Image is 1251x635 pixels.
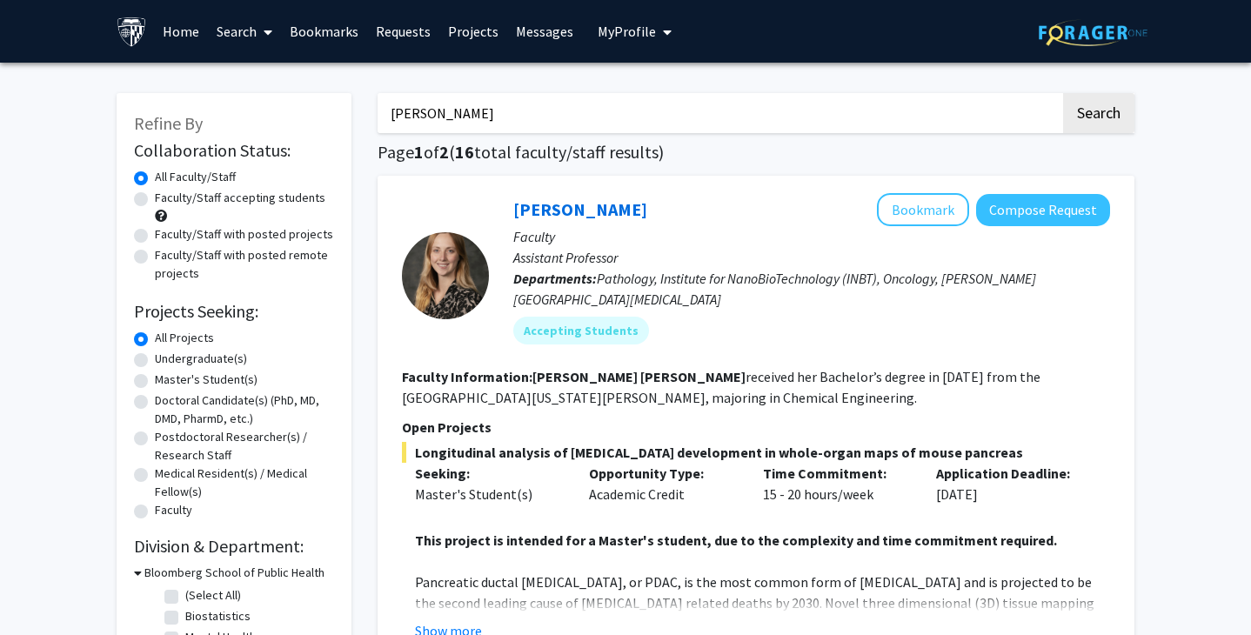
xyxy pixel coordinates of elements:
[513,198,647,220] a: [PERSON_NAME]
[402,417,1110,438] p: Open Projects
[378,93,1060,133] input: Search Keywords
[598,23,656,40] span: My Profile
[1039,19,1147,46] img: ForagerOne Logo
[976,194,1110,226] button: Compose Request to Ashley Kiemen
[513,226,1110,247] p: Faculty
[378,142,1134,163] h1: Page of ( total faculty/staff results)
[134,112,203,134] span: Refine By
[185,607,251,625] label: Biostatistics
[134,536,334,557] h2: Division & Department:
[1063,93,1134,133] button: Search
[513,247,1110,268] p: Assistant Professor
[155,246,334,283] label: Faculty/Staff with posted remote projects
[589,463,737,484] p: Opportunity Type:
[439,1,507,62] a: Projects
[155,225,333,244] label: Faculty/Staff with posted projects
[13,557,74,622] iframe: Chat
[155,168,236,186] label: All Faculty/Staff
[402,442,1110,463] span: Longitudinal analysis of [MEDICAL_DATA] development in whole-organ maps of mouse pancreas
[415,463,563,484] p: Seeking:
[117,17,147,47] img: Johns Hopkins University Logo
[155,329,214,347] label: All Projects
[439,141,449,163] span: 2
[576,463,750,505] div: Academic Credit
[134,301,334,322] h2: Projects Seeking:
[763,463,911,484] p: Time Commitment:
[185,586,241,605] label: (Select All)
[415,531,1057,549] strong: This project is intended for a Master's student, due to the complexity and time commitment required.
[155,189,325,207] label: Faculty/Staff accepting students
[155,350,247,368] label: Undergraduate(s)
[144,564,324,582] h3: Bloomberg School of Public Health
[414,141,424,163] span: 1
[134,140,334,161] h2: Collaboration Status:
[750,463,924,505] div: 15 - 20 hours/week
[208,1,281,62] a: Search
[640,368,746,385] b: [PERSON_NAME]
[155,465,334,501] label: Medical Resident(s) / Medical Fellow(s)
[415,484,563,505] div: Master's Student(s)
[281,1,367,62] a: Bookmarks
[155,371,258,389] label: Master's Student(s)
[923,463,1097,505] div: [DATE]
[455,141,474,163] span: 16
[367,1,439,62] a: Requests
[513,270,1036,308] span: Pathology, Institute for NanoBioTechnology (INBT), Oncology, [PERSON_NAME][GEOGRAPHIC_DATA][MEDIC...
[402,368,1040,406] fg-read-more: received her Bachelor’s degree in [DATE] from the [GEOGRAPHIC_DATA][US_STATE][PERSON_NAME], major...
[155,501,192,519] label: Faculty
[402,368,532,385] b: Faculty Information:
[513,317,649,344] mat-chip: Accepting Students
[155,428,334,465] label: Postdoctoral Researcher(s) / Research Staff
[936,463,1084,484] p: Application Deadline:
[532,368,638,385] b: [PERSON_NAME]
[154,1,208,62] a: Home
[155,391,334,428] label: Doctoral Candidate(s) (PhD, MD, DMD, PharmD, etc.)
[877,193,969,226] button: Add Ashley Kiemen to Bookmarks
[507,1,582,62] a: Messages
[513,270,597,287] b: Departments:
